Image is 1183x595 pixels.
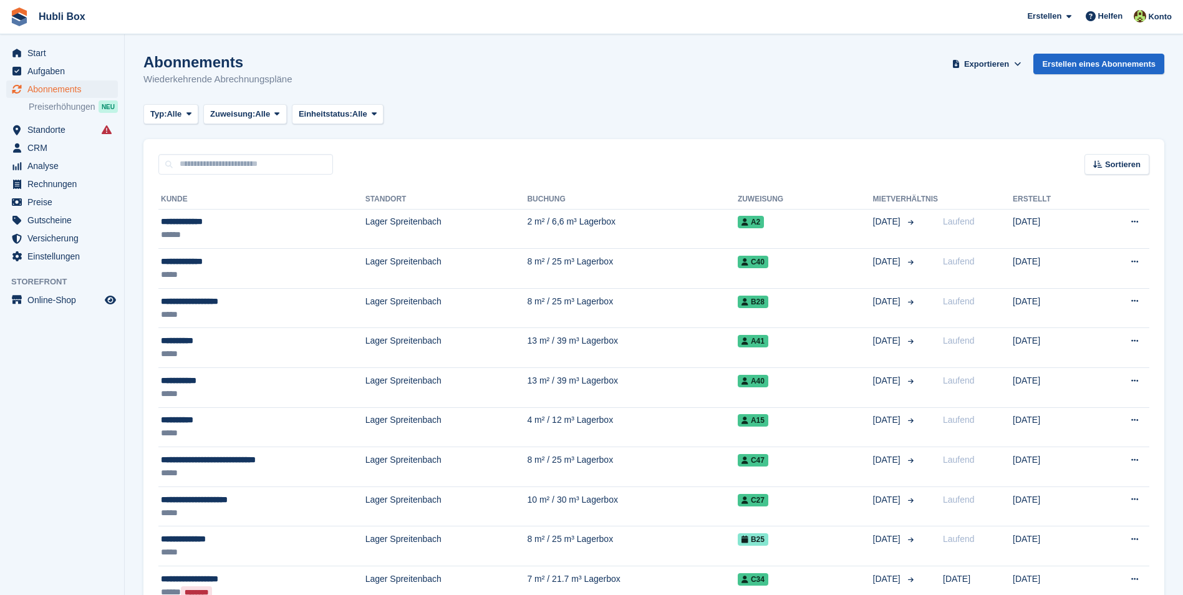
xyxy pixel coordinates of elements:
[527,526,737,566] td: 8 m² / 25 m³ Lagerbox
[365,486,528,526] td: Lager Spreitenbach
[1013,368,1094,408] td: [DATE]
[527,209,737,249] td: 2 m² / 6,6 m³ Lagerbox
[203,104,287,125] button: Zuweisung: Alle
[527,407,737,447] td: 4 m² / 12 m³ Lagerbox
[873,215,903,228] span: [DATE]
[365,368,528,408] td: Lager Spreitenbach
[365,447,528,487] td: Lager Spreitenbach
[964,58,1009,70] span: Exportieren
[1148,11,1172,23] span: Konto
[103,293,118,307] a: Vorschau-Shop
[6,291,118,309] a: Speisekarte
[943,296,975,306] span: Laufend
[143,54,292,70] h1: Abonnements
[167,108,181,120] span: Alle
[6,248,118,265] a: menu
[943,375,975,385] span: Laufend
[365,190,528,210] th: Standort
[1013,486,1094,526] td: [DATE]
[873,453,903,467] span: [DATE]
[102,125,112,135] i: Es sind Fehler bei der Synchronisierung von Smart-Einträgen aufgetreten
[738,296,768,308] span: B28
[210,108,255,120] span: Zuweisung:
[738,190,873,210] th: Zuweisung
[1013,328,1094,368] td: [DATE]
[943,455,975,465] span: Laufend
[365,249,528,289] td: Lager Spreitenbach
[6,139,118,157] a: menu
[873,573,903,586] span: [DATE]
[365,407,528,447] td: Lager Spreitenbach
[738,414,768,427] span: A15
[365,209,528,249] td: Lager Spreitenbach
[1013,249,1094,289] td: [DATE]
[943,534,975,544] span: Laufend
[738,533,768,546] span: B25
[27,157,102,175] span: Analyse
[527,486,737,526] td: 10 m² / 30 m³ Lagerbox
[873,374,903,387] span: [DATE]
[6,121,118,138] a: menu
[143,72,292,87] p: Wiederkehrende Abrechnungspläne
[1013,407,1094,447] td: [DATE]
[27,80,102,98] span: Abonnements
[950,54,1024,74] button: Exportieren
[6,175,118,193] a: menu
[34,6,90,27] a: Hubli Box
[943,495,975,505] span: Laufend
[943,336,975,346] span: Laufend
[11,276,124,288] span: Storefront
[527,447,737,487] td: 8 m² / 25 m³ Lagerbox
[27,230,102,247] span: Versicherung
[527,328,737,368] td: 13 m² / 39 m³ Lagerbox
[943,216,975,226] span: Laufend
[10,7,29,26] img: stora-icon-8386f47178a22dfd0bd8f6a31ec36ba5ce8667c1dd55bd0f319d3a0aa187defe.svg
[527,288,737,328] td: 8 m² / 25 m³ Lagerbox
[99,100,118,113] div: NEU
[27,62,102,80] span: Aufgaben
[1013,526,1094,566] td: [DATE]
[1105,158,1141,171] span: Sortieren
[738,375,768,387] span: A40
[943,256,975,266] span: Laufend
[527,190,737,210] th: Buchung
[873,255,903,268] span: [DATE]
[1013,447,1094,487] td: [DATE]
[143,104,198,125] button: Typ: Alle
[527,368,737,408] td: 13 m² / 39 m³ Lagerbox
[27,121,102,138] span: Standorte
[6,230,118,247] a: menu
[27,139,102,157] span: CRM
[1033,54,1164,74] a: Erstellen eines Abonnements
[6,193,118,211] a: menu
[299,108,352,120] span: Einheitstatus:
[27,211,102,229] span: Gutscheine
[365,288,528,328] td: Lager Spreitenbach
[873,493,903,506] span: [DATE]
[527,249,737,289] td: 8 m² / 25 m³ Lagerbox
[365,526,528,566] td: Lager Spreitenbach
[6,157,118,175] a: menu
[365,328,528,368] td: Lager Spreitenbach
[1013,209,1094,249] td: [DATE]
[738,573,768,586] span: C34
[1013,190,1094,210] th: Erstellt
[1013,288,1094,328] td: [DATE]
[1027,10,1061,22] span: Erstellen
[27,44,102,62] span: Start
[27,291,102,309] span: Online-Shop
[738,256,768,268] span: C40
[873,334,903,347] span: [DATE]
[29,100,118,114] a: Preiserhöhungen NEU
[6,211,118,229] a: menu
[27,175,102,193] span: Rechnungen
[738,216,764,228] span: A2
[943,415,975,425] span: Laufend
[29,101,95,113] span: Preiserhöhungen
[255,108,270,120] span: Alle
[150,108,167,120] span: Typ:
[873,190,938,210] th: Mietverhältnis
[873,533,903,546] span: [DATE]
[943,574,970,584] span: [DATE]
[738,454,768,467] span: C47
